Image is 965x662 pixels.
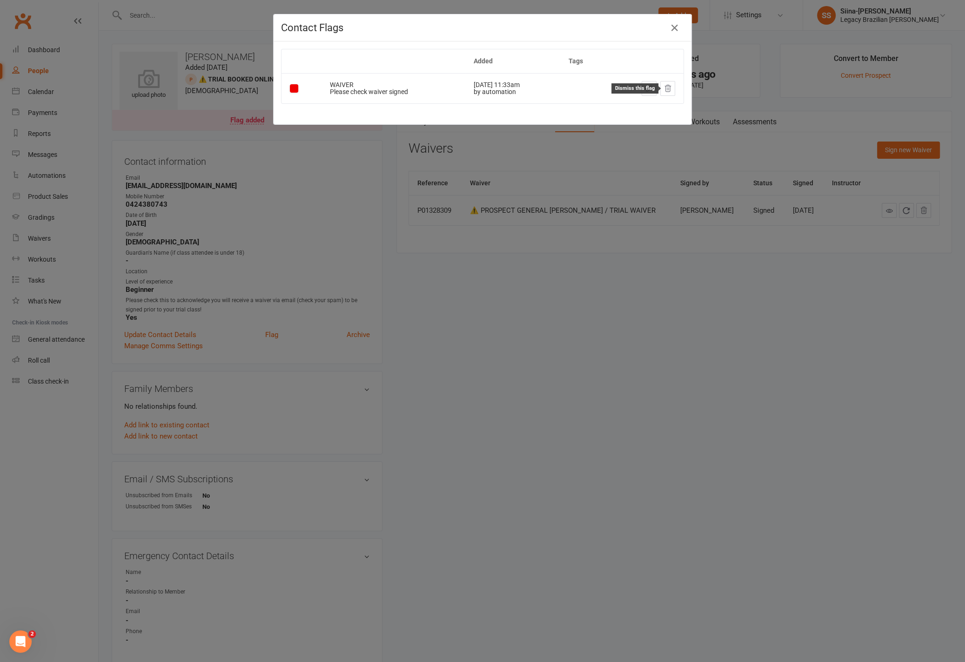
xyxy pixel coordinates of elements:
[330,81,354,88] span: WAIVER
[330,88,457,95] div: Please check waiver signed
[281,22,684,34] h4: Contact Flags
[465,73,560,103] td: [DATE] 11:33am by automation
[28,630,36,638] span: 2
[667,20,682,35] button: Close
[660,81,675,96] button: Dismiss this flag
[611,83,658,93] div: Dismiss this flag
[9,630,32,653] iframe: Intercom live chat
[465,49,560,73] th: Added
[560,49,607,73] th: Tags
